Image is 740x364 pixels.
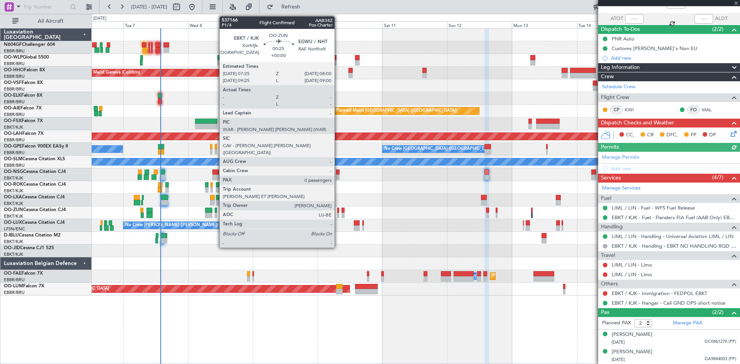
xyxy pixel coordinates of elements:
[76,67,140,79] div: Planned Maint Geneva (Cointrin)
[4,169,66,174] a: OO-NSGCessna Citation CJ4
[647,131,654,139] span: CR
[4,157,22,161] span: OO-SLM
[4,55,49,60] a: OO-WLPGlobal 5500
[4,226,25,232] a: LFSN/ENC
[4,106,42,111] a: OO-AIEFalcon 7X
[612,243,736,249] a: EBKT / KJK - Handling - EBKT NO HANDLING RQD FOR CJ
[4,208,23,212] span: OO-ZUN
[712,308,723,316] span: (2/2)
[4,208,66,212] a: OO-ZUNCessna Citation CJ4
[188,21,253,28] div: Wed 8
[612,214,736,221] a: EBKT / KJK - Fuel - Flanders FIA Fuel (AAB Only) EBKT / KJK
[602,185,641,192] a: Manage Services
[612,357,625,362] span: [DATE]
[492,270,560,282] div: Planned Maint Melsbroek Air Base
[125,220,218,231] div: No Crew [PERSON_NAME] ([PERSON_NAME])
[4,119,43,123] a: OO-FSXFalcon 7X
[93,15,106,22] div: [DATE]
[673,319,702,327] a: Manage PAX
[4,150,25,156] a: EBBR/BRU
[625,106,642,113] a: KWI
[666,131,678,139] span: DFC,
[601,93,629,102] span: Flight Crew
[24,1,68,13] input: Trip Number
[601,308,609,317] span: Pax
[601,223,623,231] span: Handling
[612,45,697,52] div: Customs [PERSON_NAME]'s Non EU
[4,163,25,168] a: EBBR/BRU
[253,21,318,28] div: Thu 9
[612,205,695,211] a: LIML / LIN - Fuel - WFS Fuel Release
[4,220,22,225] span: OO-LUX
[4,175,23,181] a: EBKT/KJK
[4,81,22,85] span: OO-VSF
[4,131,22,136] span: OO-LAH
[4,195,22,200] span: OO-LXA
[601,119,674,127] span: Dispatch Checks and Weather
[612,262,652,268] a: LIML / LIN - Limo
[4,239,23,245] a: EBKT/KJK
[577,21,642,28] div: Tue 14
[4,99,25,105] a: EBBR/BRU
[4,42,22,47] span: N604GF
[705,339,736,345] span: GC0461270 (PP)
[4,157,65,161] a: OO-SLMCessna Citation XLS
[612,348,653,356] div: [PERSON_NAME]
[4,252,23,257] a: EBKT/KJK
[512,21,577,28] div: Mon 13
[382,21,447,28] div: Sat 11
[4,271,22,276] span: OO-FAE
[602,83,636,91] a: Schedule Crew
[4,233,61,238] a: D-IBLUCessna Citation M2
[687,106,700,114] div: FO
[4,182,23,187] span: OO-ROK
[4,81,43,85] a: OO-VSFFalcon 8X
[612,35,634,42] div: PNR Auto
[4,271,43,276] a: OO-FAEFalcon 7X
[4,188,23,194] a: EBKT/KJK
[601,194,611,203] span: Fuel
[4,277,25,283] a: EBBR/BRU
[4,131,44,136] a: OO-LAHFalcon 7X
[336,105,457,117] div: Planned Maint [GEOGRAPHIC_DATA] ([GEOGRAPHIC_DATA])
[8,15,84,27] button: All Aircraft
[318,21,382,28] div: Fri 10
[712,173,723,181] span: (4/7)
[4,61,25,67] a: EBBR/BRU
[4,290,25,295] a: EBBR/BRU
[4,68,45,72] a: OO-HHOFalcon 8X
[702,106,719,113] a: MAL
[601,72,614,81] span: Crew
[4,55,23,60] span: OO-WLP
[4,119,22,123] span: OO-FSX
[4,137,25,143] a: EBBR/BRU
[4,284,44,289] a: OO-LUMFalcon 7X
[4,68,24,72] span: OO-HHO
[4,220,65,225] a: OO-LUXCessna Citation CJ4
[4,124,23,130] a: EBKT/KJK
[4,74,25,79] a: EBBR/BRU
[4,246,20,250] span: OO-JID
[691,131,696,139] span: FP
[601,63,640,72] span: Leg Information
[611,55,736,61] div: Add new
[612,290,707,297] a: EBKT / KJK - Immigration - FEDPOL EBKT
[712,25,723,33] span: (2/2)
[290,118,380,129] div: Planned Maint Kortrijk-[GEOGRAPHIC_DATA]
[626,131,634,139] span: CC,
[4,93,42,98] a: OO-ELKFalcon 8X
[4,284,23,289] span: OO-LUM
[612,331,653,339] div: [PERSON_NAME]
[715,15,728,23] span: ALDT
[4,106,20,111] span: OO-AIE
[4,182,66,187] a: OO-ROKCessna Citation CJ4
[4,42,55,47] a: N604GFChallenger 604
[612,233,733,240] a: LIML / LIN - Handling - Universal Aviation LIML / LIN
[602,319,631,327] label: Planned PAX
[384,143,513,155] div: No Crew [GEOGRAPHIC_DATA] ([GEOGRAPHIC_DATA] National)
[4,246,54,250] a: OO-JIDCessna CJ1 525
[4,112,25,117] a: EBBR/BRU
[601,25,640,34] span: Dispatch To-Dos
[709,131,716,139] span: DP
[4,86,25,92] a: EBBR/BRU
